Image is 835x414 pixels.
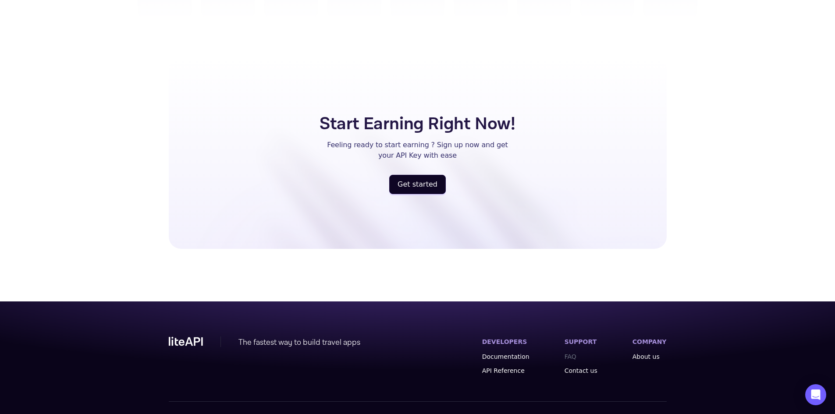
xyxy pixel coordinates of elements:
[389,175,446,194] button: Get started
[565,352,597,361] a: FAQ
[565,338,597,345] label: SUPPORT
[482,352,529,361] a: Documentation
[482,338,527,345] label: DEVELOPERS
[632,338,667,345] label: COMPANY
[389,175,446,194] a: register
[320,111,515,137] h5: Start Earning Right Now!
[482,366,529,375] a: API Reference
[632,352,667,361] a: About us
[805,384,826,405] div: Open Intercom Messenger
[238,336,360,349] div: The fastest way to build travel apps
[565,366,597,375] a: Contact us
[327,140,508,161] p: Feeling ready to start earning ? Sign up now and get your API Key with ease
